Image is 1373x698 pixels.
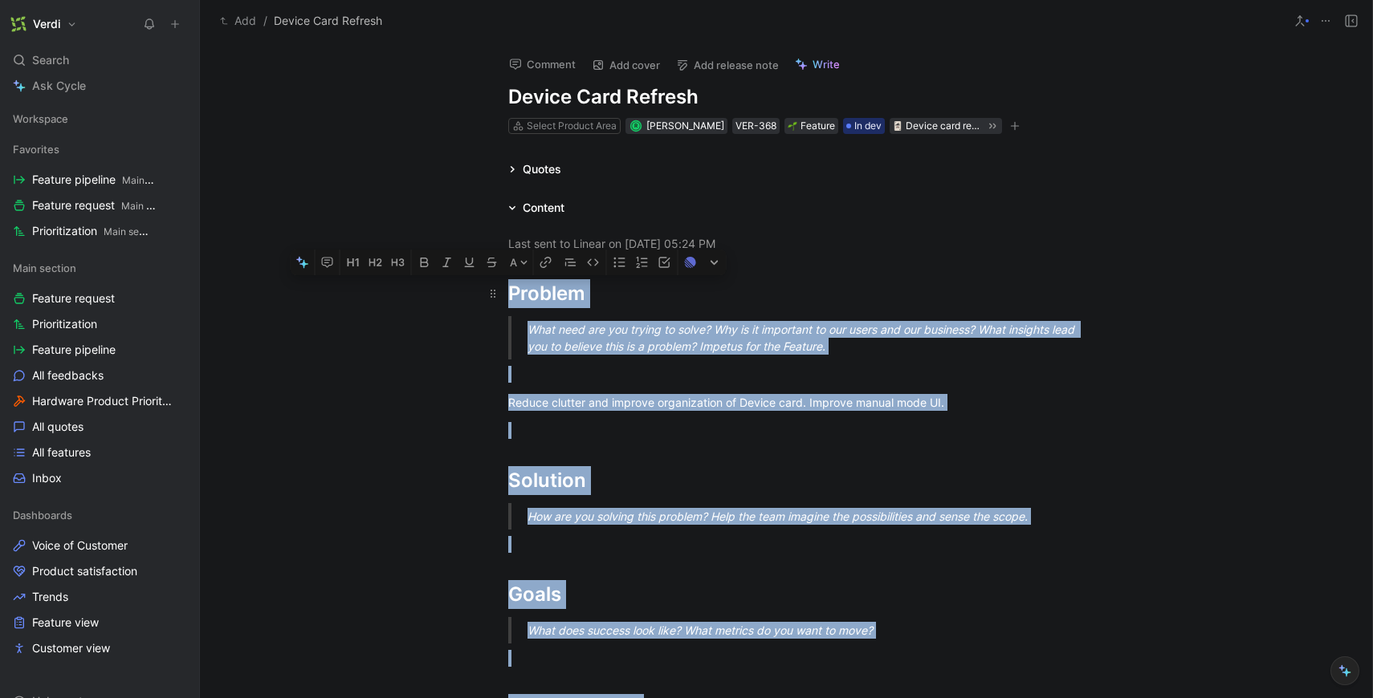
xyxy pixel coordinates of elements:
button: View actions [170,563,186,579]
div: Content [502,198,571,217]
button: View actions [170,444,186,461]
span: Hardware Product Prioritization [32,393,173,409]
span: All feedbacks [32,367,104,383]
div: Goals [508,580,1064,609]
a: Inbox [6,466,193,490]
a: Customer view [6,636,193,660]
button: View actions [176,172,192,188]
h1: Device Card Refresh [508,84,1064,110]
div: Main section [6,256,193,280]
div: Device card refresh [906,118,981,134]
div: Solution [508,466,1064,495]
a: Voice of Customer [6,534,193,558]
span: Favorites [13,141,59,157]
button: View actions [170,640,186,656]
a: Prioritization [6,312,193,336]
button: VerdiVerdi [6,13,81,35]
a: Feature view [6,611,193,635]
span: Voice of Customer [32,538,128,554]
a: Feature pipeline [6,338,193,362]
a: PrioritizationMain section [6,219,193,243]
div: How are you solving this problem? Help the team imagine the possibilities and sense the scope. [528,508,1083,525]
span: Feature view [32,615,99,631]
span: Dashboards [13,507,72,523]
a: Ask Cycle [6,74,193,98]
button: View actions [173,223,189,239]
a: Feature request [6,286,193,310]
span: Ask Cycle [32,76,86,95]
span: Workspace [13,111,68,127]
button: Comment [502,53,583,75]
span: Prioritization [32,316,97,332]
button: View actions [170,470,186,486]
button: Add [216,11,260,30]
div: R [631,122,640,131]
button: View actions [176,197,192,213]
span: Inbox [32,470,62,486]
span: Product satisfaction [32,563,137,579]
div: Quotes [502,160,568,179]
div: DashboardsVoice of CustomerProduct satisfactionTrendsFeature viewCustomer view [6,503,193,660]
div: Workspace [6,107,193,131]
div: Select Product Area [527,118,617,134]
button: Add cover [585,54,667,76]
h1: Verdi [33,17,60,31]
span: Feature request [32,197,157,214]
img: 🃏 [893,121,902,131]
a: Product satisfaction [6,559,193,583]
button: Add release note [669,54,786,76]
span: Main section [13,260,76,276]
div: Search [6,48,193,72]
div: What does success look like? What metrics do you want to move? [528,622,1083,639]
button: View actions [173,393,189,409]
img: Verdi [10,16,26,32]
button: View actions [170,419,186,435]
a: Feature pipelineMain section [6,168,193,192]
span: Write [813,57,840,71]
a: Hardware Product Prioritization [6,389,193,413]
button: View actions [170,290,186,306]
a: All feedbacks [6,363,193,388]
span: Feature request [32,290,115,306]
span: Search [32,51,69,70]
button: View actions [170,342,186,358]
div: Dashboards [6,503,193,527]
a: All quotes [6,415,193,439]
span: Prioritization [32,223,153,240]
button: View actions [170,589,186,605]
span: All quotes [32,419,84,435]
a: Feature requestMain section [6,193,193,217]
img: 🌱 [788,121,797,131]
span: In dev [854,118,882,134]
span: Customer view [32,640,110,656]
button: View actions [170,538,186,554]
div: Content [523,198,564,217]
button: View actions [170,367,186,383]
mark: Last sent to Linear on [DATE] 05:24 PM [508,237,715,250]
a: Trends [6,585,193,609]
span: / [263,11,267,30]
span: Trends [32,589,68,605]
span: Main section [121,200,179,212]
div: Quotes [523,160,561,179]
span: [PERSON_NAME] [646,120,724,132]
div: In dev [843,118,885,134]
div: 🌱Feature [784,118,838,134]
span: Feature pipeline [32,342,116,358]
button: Write [788,53,847,75]
span: All features [32,444,91,461]
div: Reduce clutter and improve organization of Device card. Improve manual mode UI. [508,394,1064,411]
span: Main section [122,174,180,186]
span: Main section [104,225,161,237]
div: Favorites [6,137,193,161]
div: What need are you trying to solve? Why is it important to our users and our business? What insigh... [528,321,1083,355]
div: VER-368 [735,118,776,134]
div: Main sectionFeature requestPrioritizationFeature pipelineAll feedbacksHardware Product Prioritiza... [6,256,193,490]
div: Problem [508,279,1064,308]
div: Feature [788,118,835,134]
a: All features [6,440,193,465]
button: View actions [170,615,186,631]
span: Device Card Refresh [274,11,382,30]
span: Feature pipeline [32,172,157,189]
button: View actions [170,316,186,332]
